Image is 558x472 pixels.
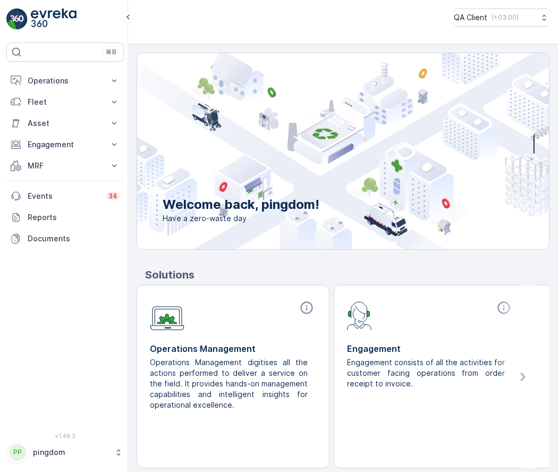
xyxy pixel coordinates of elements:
[347,357,505,389] p: Engagement consists of all the activities for customer facing operations from order receipt to in...
[28,75,103,86] p: Operations
[347,342,513,355] p: Engagement
[33,447,109,458] p: pingdom
[6,155,124,176] button: MRF
[28,212,120,223] p: Reports
[150,357,308,410] p: Operations Management digitises all the actions performed to deliver a service on the field. It p...
[28,118,103,129] p: Asset
[6,228,124,249] a: Documents
[454,12,487,23] p: QA Client
[6,134,124,155] button: Engagement
[89,53,549,249] img: city illustration
[28,233,120,244] p: Documents
[6,207,124,228] a: Reports
[31,9,77,30] img: logo_light-DOdMpM7g.png
[454,9,549,27] button: QA Client(+03:00)
[6,433,124,439] span: v 1.49.2
[492,13,519,22] p: ( +03:00 )
[6,70,124,91] button: Operations
[6,186,124,207] a: Events34
[150,300,184,331] img: module-icon
[28,139,103,150] p: Engagement
[6,113,124,134] button: Asset
[145,267,549,283] p: Solutions
[9,444,26,461] div: PP
[28,191,100,201] p: Events
[347,300,372,330] img: module-icon
[6,91,124,113] button: Fleet
[163,196,319,213] p: Welcome back, pingdom!
[28,97,103,107] p: Fleet
[6,441,124,463] button: PPpingdom
[150,342,316,355] p: Operations Management
[163,213,319,224] span: Have a zero-waste day
[108,192,117,200] p: 34
[106,48,116,56] p: ⌘B
[28,161,103,171] p: MRF
[6,9,28,30] img: logo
